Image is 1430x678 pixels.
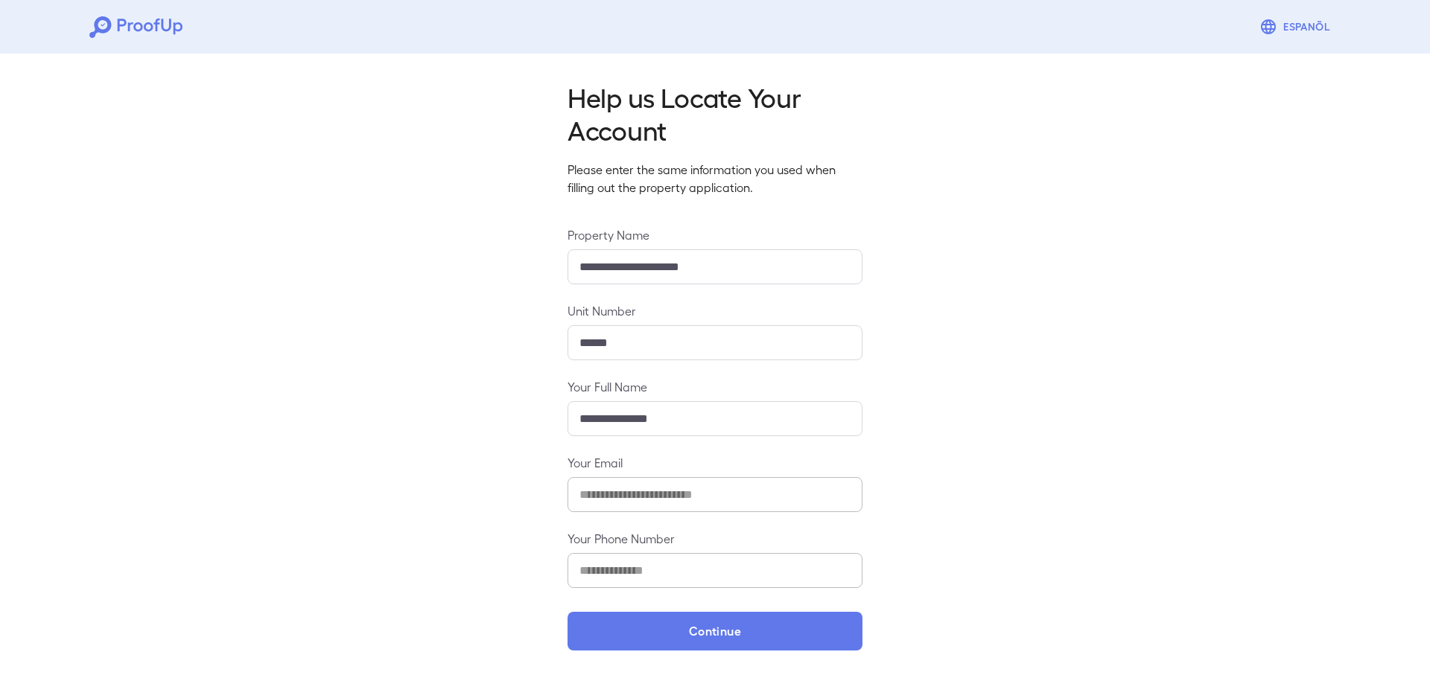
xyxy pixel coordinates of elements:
label: Your Phone Number [568,530,862,547]
label: Your Email [568,454,862,471]
p: Please enter the same information you used when filling out the property application. [568,161,862,196]
label: Your Full Name [568,378,862,395]
button: Continue [568,612,862,650]
h2: Help us Locate Your Account [568,80,862,146]
label: Property Name [568,226,862,243]
button: Espanõl [1253,12,1341,42]
label: Unit Number [568,302,862,319]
